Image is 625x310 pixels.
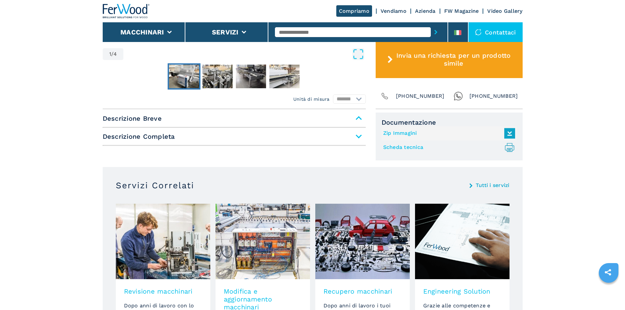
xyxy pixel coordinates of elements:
span: / [111,52,114,57]
span: Documentazione [382,118,517,126]
h3: Engineering Solution [423,287,501,295]
span: Descrizione Completa [103,131,366,142]
iframe: Chat [597,280,620,305]
img: image [415,204,510,279]
a: Compriamo [336,5,372,17]
img: a9727ec30bc27135c89baa172b1dc778 [236,65,266,88]
button: Go to Slide 3 [235,63,267,90]
span: [PHONE_NUMBER] [396,92,445,101]
span: 4 [114,52,117,57]
button: Go to Slide 1 [168,63,200,90]
span: 1 [109,52,111,57]
img: Phone [380,92,389,101]
h3: Servizi Correlati [116,180,194,191]
img: a0cf15e02ed0bd795763e9a85804284b [202,65,233,88]
img: image [116,204,210,279]
span: Invia una richiesta per un prodotto simile [395,52,511,67]
h3: Recupero macchinari [323,287,402,295]
img: Contattaci [475,29,482,35]
button: Open Fullscreen [125,48,364,60]
button: Go to Slide 2 [201,63,234,90]
img: image [216,204,310,279]
button: Invia una richiesta per un prodotto simile [376,41,523,78]
a: Scheda tecnica [383,142,512,153]
img: image [315,204,410,279]
button: submit-button [431,25,441,40]
a: Video Gallery [487,8,522,14]
a: Vendiamo [381,8,406,14]
a: Tutti i servizi [476,183,510,188]
img: Ferwood [103,4,150,18]
button: Go to Slide 4 [268,63,301,90]
span: Descrizione Breve [103,113,366,124]
a: FW Magazine [444,8,479,14]
button: Servizi [212,28,239,36]
nav: Thumbnail Navigation [103,63,366,90]
a: sharethis [600,264,616,280]
span: [PHONE_NUMBER] [469,92,518,101]
img: 92ade9fea240bd1352252861a9c5ba9c [269,65,300,88]
div: Contattaci [469,22,523,42]
a: Zip Immagini [383,128,512,139]
em: Unità di misura [293,96,330,102]
button: Macchinari [120,28,164,36]
img: 89520c65142676ebe290d8ecd51b91ca [169,65,199,88]
h3: Revisione macchinari [124,287,202,295]
a: Azienda [415,8,436,14]
img: Whatsapp [454,92,463,101]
